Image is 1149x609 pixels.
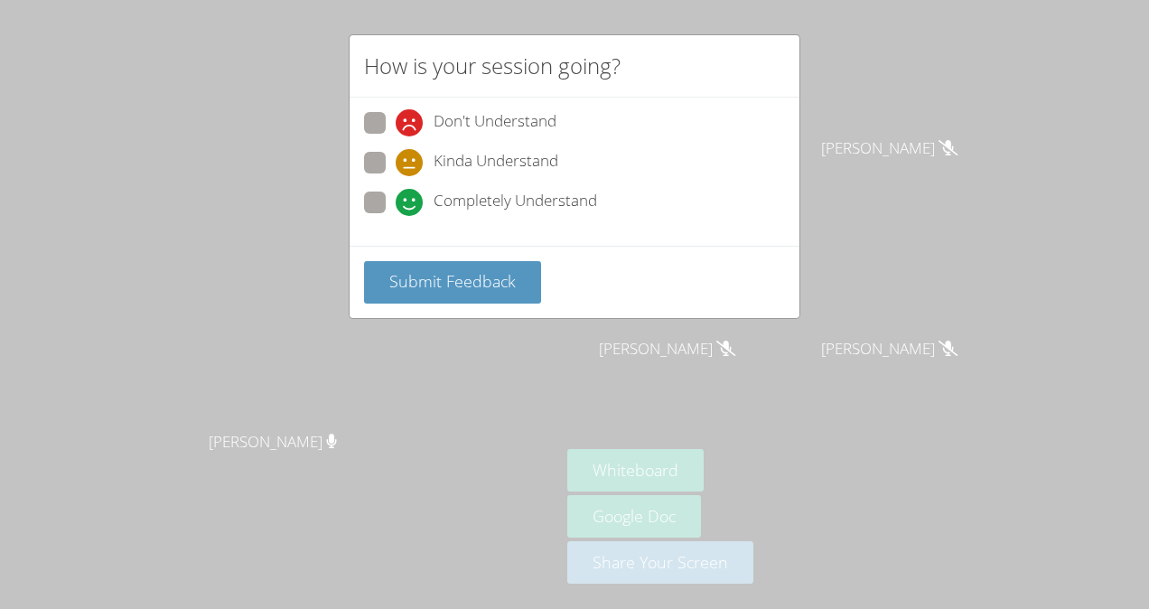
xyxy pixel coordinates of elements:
[364,261,541,304] button: Submit Feedback
[434,189,597,216] span: Completely Understand
[434,109,556,136] span: Don't Understand
[364,50,621,82] h2: How is your session going?
[389,270,516,292] span: Submit Feedback
[434,149,558,176] span: Kinda Understand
